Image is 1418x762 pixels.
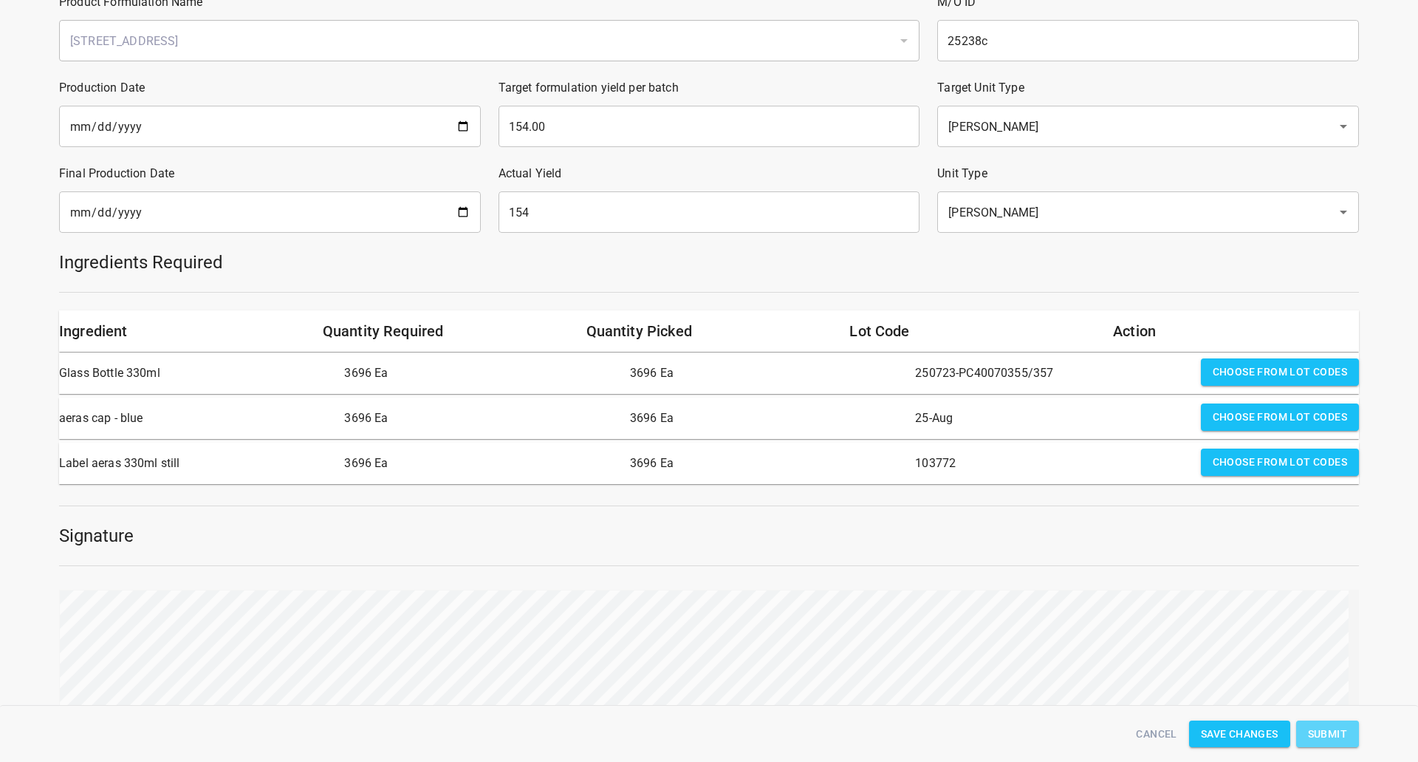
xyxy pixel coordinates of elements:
p: 25-Aug [915,404,1188,433]
p: 103772 [915,449,1188,478]
button: Choose from lot codes [1201,358,1359,386]
button: Choose from lot codes [1201,449,1359,476]
p: Glass Bottle 330ml [59,358,332,388]
button: Open [1333,116,1354,137]
h6: Action [1113,319,1359,343]
p: 3696 Ea [630,404,903,433]
p: Unit Type [937,165,1359,183]
p: Actual Yield [499,165,920,183]
span: Choose from lot codes [1213,453,1347,472]
h5: Signature [59,524,1359,548]
p: 3696 Ea [630,449,903,478]
button: Submit [1296,721,1359,748]
button: Open [1333,202,1354,222]
h5: Ingredients Required [59,251,1359,274]
span: Choose from lot codes [1213,363,1347,381]
p: 250723-PC40070355/357 [915,358,1188,388]
p: Production Date [59,79,481,97]
h6: Ingredient [59,319,305,343]
button: Cancel [1130,721,1182,748]
p: aeras cap - blue [59,404,332,433]
span: Save Changes [1201,725,1278,744]
span: Choose from lot codes [1213,408,1347,426]
p: 3696 Ea [344,358,617,388]
p: Final Production Date [59,165,481,183]
button: Choose from lot codes [1201,404,1359,431]
p: Label aeras 330ml still [59,449,332,478]
p: Target Unit Type [937,79,1359,97]
span: Submit [1308,725,1347,744]
h6: Quantity Required [323,319,569,343]
h6: Quantity Picked [586,319,832,343]
p: 3696 Ea [344,449,617,478]
span: Cancel [1136,725,1176,744]
p: Target formulation yield per batch [499,79,920,97]
h6: Lot Code [849,319,1095,343]
button: Save Changes [1189,721,1290,748]
p: 3696 Ea [344,404,617,433]
p: 3696 Ea [630,358,903,388]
